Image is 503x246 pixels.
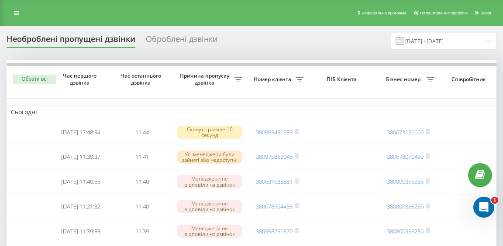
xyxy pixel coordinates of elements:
a: 380958751370 [256,227,293,235]
div: Необроблені пропущені дзвінки [7,34,135,48]
a: 380678964435 [256,202,293,210]
td: 11:40 [111,170,172,193]
iframe: Intercom live chat [473,197,494,218]
span: Співробітник [443,76,496,83]
div: Усі менеджери були зайняті або недоступні [177,150,242,164]
a: 380800355236 [387,202,424,210]
td: [DATE] 11:39:37 [50,145,111,168]
a: 380673126669 [387,128,424,136]
td: 11:41 [111,145,172,168]
div: Менеджери не відповіли на дзвінок [177,200,242,213]
div: Оброблені дзвінки [146,34,217,48]
a: 380631633881 [256,178,293,185]
td: [DATE] 11:39:53 [50,220,111,243]
a: 380678070490 [387,153,424,161]
div: Менеджери не відповіли на дзвінок [177,175,242,188]
span: Налаштування профілю [420,10,468,15]
div: Скинуто раніше 10 секунд [177,126,242,139]
button: Обрати всі [13,75,56,84]
span: Вихід [480,10,491,15]
span: Реферальна програма [362,10,407,15]
span: Бізнес номер [382,76,427,83]
td: [DATE] 17:48:54 [50,121,111,144]
a: 380800355236 [387,178,424,185]
td: 11:39 [111,220,172,243]
td: 11:44 [111,121,172,144]
td: [DATE] 11:40:55 [50,170,111,193]
a: 380800355236 [387,227,424,235]
span: 1 [491,197,498,204]
span: Час першого дзвінка [57,72,104,86]
span: ПІБ Клієнта [315,76,370,83]
span: Причина пропуску дзвінка [177,72,234,86]
div: Менеджери не відповіли на дзвінок [177,225,242,238]
span: Номер клієнта [251,76,296,83]
td: 11:40 [111,195,172,218]
span: Час останнього дзвінка [118,72,165,86]
a: 380955431989 [256,128,293,136]
a: 380975862046 [256,153,293,161]
td: [DATE] 11:21:32 [50,195,111,218]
